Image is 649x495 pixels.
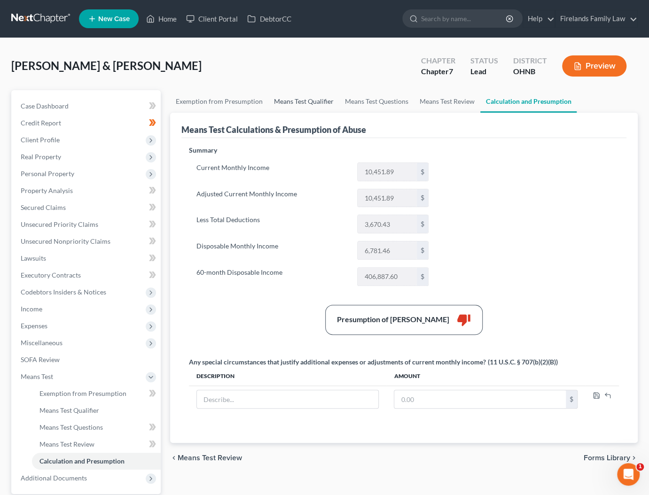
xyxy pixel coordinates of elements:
[181,124,366,135] div: Means Test Calculations & Presumption of Abuse
[170,90,268,113] a: Exemption from Presumption
[21,170,74,178] span: Personal Property
[421,66,455,77] div: Chapter
[358,163,416,181] input: 0.00
[421,55,455,66] div: Chapter
[21,136,60,144] span: Client Profile
[192,241,352,260] label: Disposable Monthly Income
[13,199,161,216] a: Secured Claims
[630,454,638,462] i: chevron_right
[358,189,416,207] input: 0.00
[13,351,161,368] a: SOFA Review
[555,10,637,27] a: Firelands Family Law
[339,90,414,113] a: Means Test Questions
[141,10,181,27] a: Home
[192,267,352,286] label: 60-month Disposable Income
[192,189,352,208] label: Adjusted Current Monthly Income
[617,463,640,486] iframe: Intercom live chat
[21,220,98,228] span: Unsecured Priority Claims
[32,453,161,470] a: Calculation and Presumption
[13,98,161,115] a: Case Dashboard
[170,454,242,462] button: chevron_left Means Test Review
[449,67,453,76] span: 7
[523,10,555,27] a: Help
[39,406,99,414] span: Means Test Qualifier
[13,250,161,267] a: Lawsuits
[417,241,428,259] div: $
[242,10,296,27] a: DebtorCC
[21,203,66,211] span: Secured Claims
[480,90,577,113] a: Calculation and Presumption
[13,233,161,250] a: Unsecured Nonpriority Claims
[417,215,428,233] div: $
[21,254,46,262] span: Lawsuits
[197,390,378,408] input: Describe...
[21,339,63,347] span: Miscellaneous
[21,186,73,194] span: Property Analysis
[358,215,416,233] input: 0.00
[562,55,626,77] button: Preview
[584,454,638,462] button: Forms Library chevron_right
[417,268,428,286] div: $
[13,267,161,284] a: Executory Contracts
[21,474,87,482] span: Additional Documents
[21,288,106,296] span: Codebtors Insiders & Notices
[21,237,110,245] span: Unsecured Nonpriority Claims
[32,402,161,419] a: Means Test Qualifier
[421,10,507,27] input: Search by name...
[98,15,130,23] span: New Case
[470,66,498,77] div: Lead
[192,215,352,233] label: Less Total Deductions
[470,55,498,66] div: Status
[13,216,161,233] a: Unsecured Priority Claims
[32,419,161,436] a: Means Test Questions
[21,305,42,313] span: Income
[189,357,557,367] div: Any special circumstances that justify additional expenses or adjustments of current monthly inco...
[636,463,644,471] span: 1
[21,102,69,110] span: Case Dashboard
[417,163,428,181] div: $
[457,313,471,327] i: thumb_down
[39,457,125,465] span: Calculation and Presumption
[32,385,161,402] a: Exemption from Presumption
[39,389,126,397] span: Exemption from Presumption
[417,189,428,207] div: $
[181,10,242,27] a: Client Portal
[189,146,436,155] p: Summary
[178,454,242,462] span: Means Test Review
[386,367,585,386] th: Amount
[192,162,352,181] label: Current Monthly Income
[13,115,161,131] a: Credit Report
[21,372,53,380] span: Means Test
[358,241,416,259] input: 0.00
[32,436,161,453] a: Means Test Review
[21,322,47,330] span: Expenses
[170,454,178,462] i: chevron_left
[584,454,630,462] span: Forms Library
[21,119,61,127] span: Credit Report
[358,268,416,286] input: 0.00
[513,66,547,77] div: OHNB
[566,390,577,408] div: $
[21,356,60,364] span: SOFA Review
[21,271,81,279] span: Executory Contracts
[39,440,94,448] span: Means Test Review
[394,390,566,408] input: 0.00
[337,314,449,325] div: Presumption of [PERSON_NAME]
[13,182,161,199] a: Property Analysis
[268,90,339,113] a: Means Test Qualifier
[11,59,202,72] span: [PERSON_NAME] & [PERSON_NAME]
[21,153,61,161] span: Real Property
[513,55,547,66] div: District
[414,90,480,113] a: Means Test Review
[189,367,386,386] th: Description
[39,423,103,431] span: Means Test Questions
